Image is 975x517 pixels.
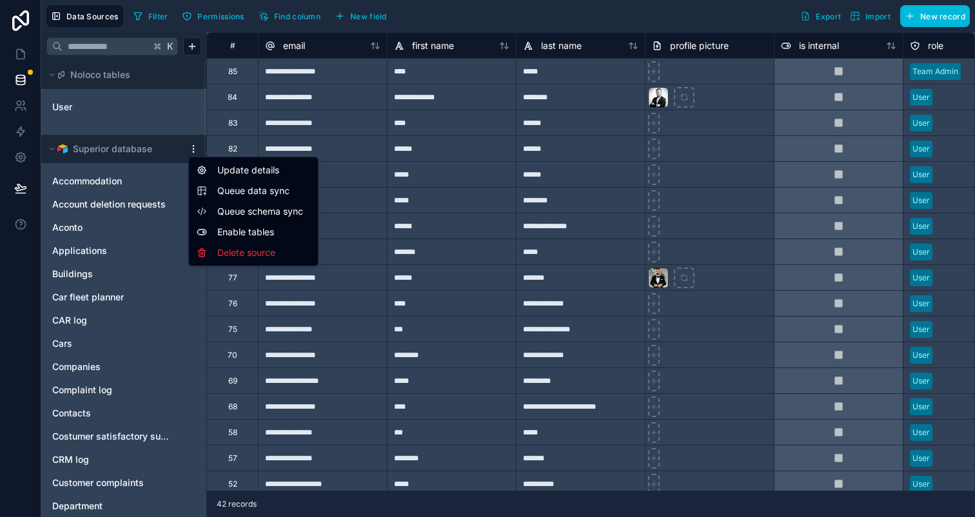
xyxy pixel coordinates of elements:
[197,205,310,218] button: Queue schema sync
[197,184,310,197] button: Queue data sync
[217,205,310,218] span: Queue schema sync
[192,160,315,180] div: Update details
[217,184,310,197] span: Queue data sync
[192,222,315,242] div: Enable tables
[192,242,315,263] div: Delete source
